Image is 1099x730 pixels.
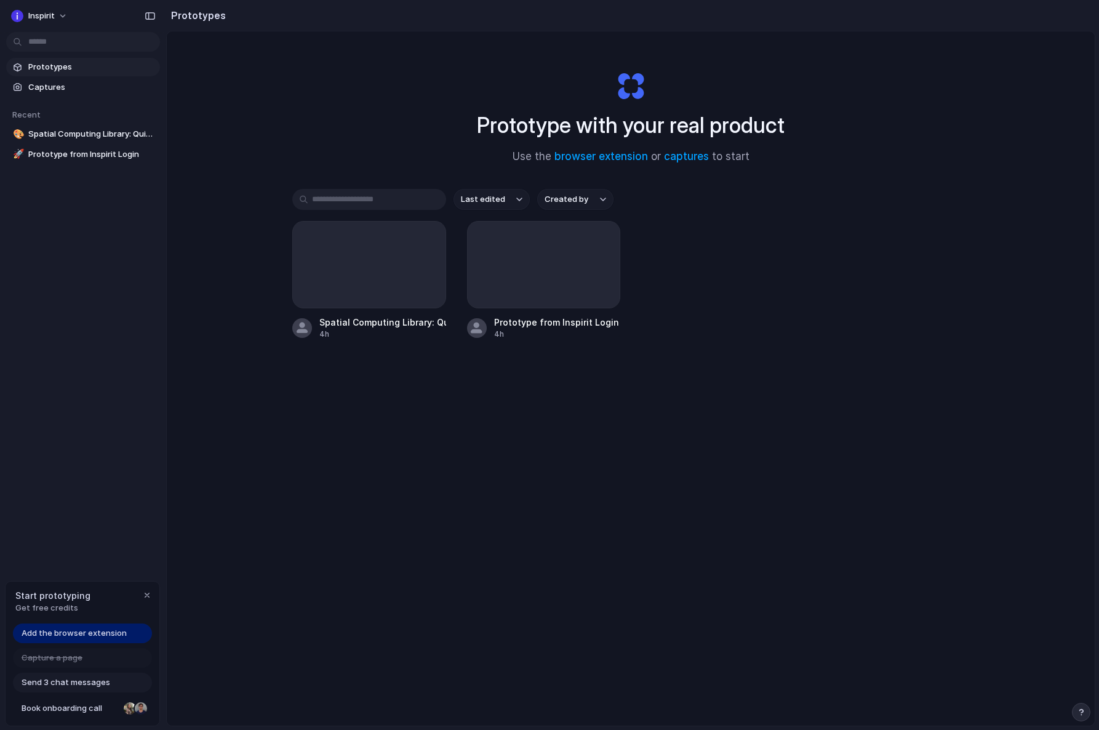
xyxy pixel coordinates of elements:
span: Get free credits [15,602,90,614]
button: Inspirit [6,6,74,26]
a: browser extension [554,150,648,162]
h2: Prototypes [166,8,226,23]
a: Add the browser extension [13,624,152,643]
a: 🎨Spatial Computing Library: Quick Access Chips [6,125,160,143]
span: Last edited [461,193,505,206]
span: Recent [12,110,41,119]
div: Spatial Computing Library: Quick Access Chips [319,316,446,329]
a: Book onboarding call [13,699,152,718]
span: Capture a page [22,652,82,664]
span: Spatial Computing Library: Quick Access Chips [28,128,155,140]
div: 🎨 [13,127,22,142]
span: Prototype from Inspirit Login [28,148,155,161]
div: 4h [319,329,446,340]
a: Prototype from Inspirit Login4h [467,221,621,340]
span: Captures [28,81,155,94]
span: Inspirit [28,10,55,22]
div: Christian Iacullo [134,701,148,716]
a: Captures [6,78,160,97]
a: captures [664,150,709,162]
span: Use the or to start [513,149,749,165]
span: Add the browser extension [22,627,127,640]
button: 🚀 [11,148,23,161]
a: Prototypes [6,58,160,76]
div: Prototype from Inspirit Login [494,316,619,329]
button: 🎨 [11,128,23,140]
div: Nicole Kubica [122,701,137,716]
h1: Prototype with your real product [477,109,785,142]
div: 4h [494,329,619,340]
button: Last edited [454,189,530,210]
button: Created by [537,189,613,210]
a: 🚀Prototype from Inspirit Login [6,145,160,164]
span: Send 3 chat messages [22,676,110,689]
span: Book onboarding call [22,702,119,715]
a: Spatial Computing Library: Quick Access Chips4h [292,221,446,340]
span: Start prototyping [15,589,90,602]
span: Prototypes [28,61,155,73]
div: 🚀 [13,147,22,161]
span: Created by [545,193,588,206]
